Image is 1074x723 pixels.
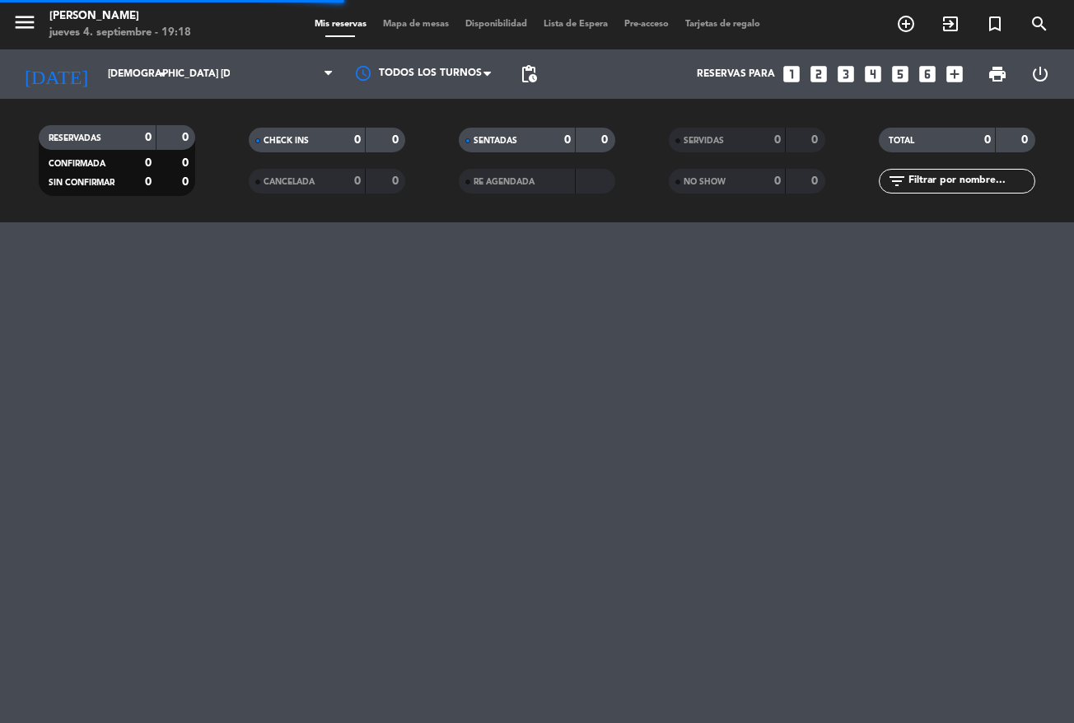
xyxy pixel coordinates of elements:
i: add_box [944,63,965,85]
strong: 0 [145,157,152,169]
span: SERVIDAS [684,137,724,145]
span: CONFIRMADA [49,160,105,168]
strong: 0 [145,176,152,188]
span: CHECK INS [264,137,309,145]
i: exit_to_app [941,14,960,34]
i: looks_two [808,63,829,85]
strong: 0 [392,175,402,187]
strong: 0 [774,175,781,187]
span: Reservas para [697,68,775,80]
span: Mis reservas [306,20,375,29]
input: Filtrar por nombre... [907,172,1034,190]
i: looks_3 [835,63,857,85]
span: Disponibilidad [457,20,535,29]
i: power_settings_new [1030,64,1050,84]
strong: 0 [392,134,402,146]
span: pending_actions [519,64,539,84]
i: add_circle_outline [896,14,916,34]
span: print [988,64,1007,84]
strong: 0 [811,175,821,187]
strong: 0 [182,176,192,188]
strong: 0 [774,134,781,146]
strong: 0 [182,132,192,143]
strong: 0 [182,157,192,169]
i: looks_4 [862,63,884,85]
span: SENTADAS [474,137,517,145]
span: Tarjetas de regalo [677,20,768,29]
i: [DATE] [12,56,100,92]
span: TOTAL [889,137,914,145]
i: menu [12,10,37,35]
i: filter_list [887,171,907,191]
i: search [1030,14,1049,34]
button: menu [12,10,37,40]
span: CANCELADA [264,178,315,186]
span: Lista de Espera [535,20,616,29]
div: [PERSON_NAME] [49,8,191,25]
strong: 0 [601,134,611,146]
span: Mapa de mesas [375,20,457,29]
span: Pre-acceso [616,20,677,29]
span: SIN CONFIRMAR [49,179,114,187]
strong: 0 [984,134,991,146]
span: RE AGENDADA [474,178,535,186]
strong: 0 [354,175,361,187]
i: turned_in_not [985,14,1005,34]
span: NO SHOW [684,178,726,186]
i: looks_6 [917,63,938,85]
i: looks_one [781,63,802,85]
strong: 0 [354,134,361,146]
div: jueves 4. septiembre - 19:18 [49,25,191,41]
span: RESERVADAS [49,134,101,142]
i: arrow_drop_down [153,64,173,84]
strong: 0 [811,134,821,146]
strong: 0 [564,134,571,146]
strong: 0 [1021,134,1031,146]
div: LOG OUT [1019,49,1062,99]
strong: 0 [145,132,152,143]
i: looks_5 [890,63,911,85]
